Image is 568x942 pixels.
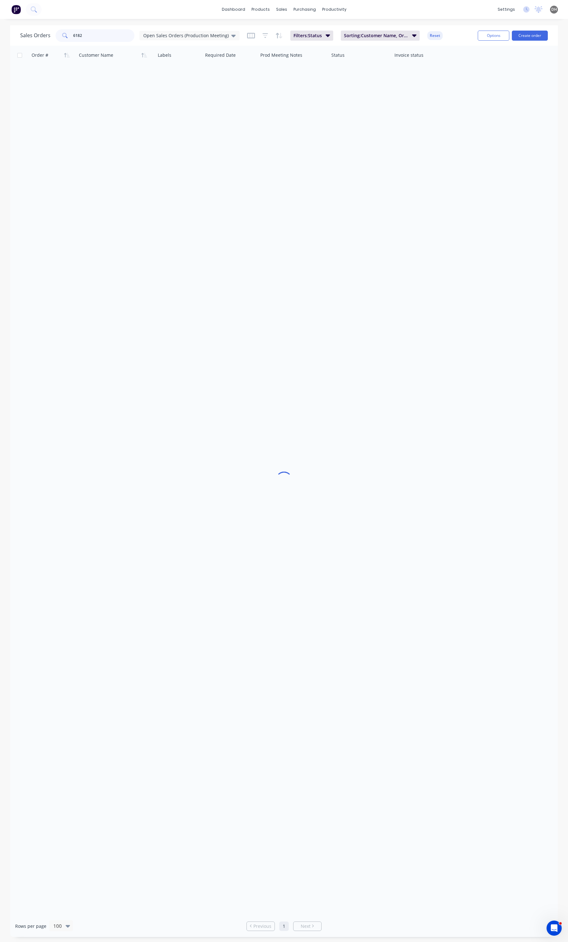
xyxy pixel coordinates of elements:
[547,921,562,936] iframe: Intercom live chat
[293,923,321,929] a: Next page
[290,5,319,14] div: purchasing
[244,922,324,931] ul: Pagination
[394,52,423,58] div: Invoice status
[248,5,273,14] div: products
[478,31,509,41] button: Options
[247,923,275,929] a: Previous page
[293,32,322,39] span: Filters: Status
[427,31,443,40] button: Reset
[319,5,350,14] div: productivity
[331,52,345,58] div: Status
[494,5,518,14] div: settings
[290,31,333,41] button: Filters:Status
[341,31,420,41] button: Sorting:Customer Name, Order #
[301,923,311,929] span: Next
[279,922,289,931] a: Page 1 is your current page
[512,31,548,41] button: Create order
[143,32,229,39] span: Open Sales Orders (Production Meeting)
[15,923,46,929] span: Rows per page
[73,29,135,42] input: Search...
[344,32,408,39] span: Sorting: Customer Name, Order #
[79,52,113,58] div: Customer Name
[260,52,302,58] div: Prod Meeting Notes
[253,923,271,929] span: Previous
[20,32,50,38] h1: Sales Orders
[219,5,248,14] a: dashboard
[32,52,48,58] div: Order #
[11,5,21,14] img: Factory
[158,52,171,58] div: Labels
[551,7,557,12] span: DH
[205,52,236,58] div: Required Date
[273,5,290,14] div: sales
